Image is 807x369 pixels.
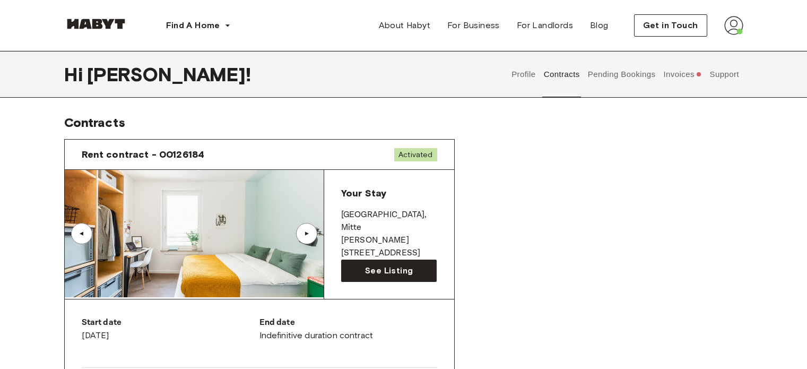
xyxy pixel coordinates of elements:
p: End date [259,316,437,329]
button: Pending Bookings [586,51,657,98]
span: For Business [447,19,500,32]
span: Contracts [64,115,125,130]
a: For Business [439,15,508,36]
span: Rent contract - 00126184 [82,148,205,161]
span: See Listing [365,264,413,277]
a: Blog [582,15,617,36]
a: See Listing [341,260,437,282]
span: [PERSON_NAME] ! [87,63,251,85]
a: For Landlords [508,15,582,36]
p: Start date [82,316,259,329]
button: Contracts [542,51,581,98]
button: Find A Home [158,15,239,36]
div: ▲ [301,230,312,237]
button: Profile [510,51,537,98]
p: [PERSON_NAME][STREET_ADDRESS] [341,234,437,260]
span: Your Stay [341,187,386,199]
a: About Habyt [370,15,439,36]
span: Find A Home [166,19,220,32]
img: avatar [724,16,743,35]
div: ▲ [76,230,87,237]
img: Image of the room [65,170,324,297]
button: Get in Touch [634,14,707,37]
span: Blog [590,19,609,32]
span: About Habyt [379,19,430,32]
span: For Landlords [517,19,573,32]
button: Invoices [662,51,703,98]
img: Habyt [64,19,128,29]
p: [GEOGRAPHIC_DATA] , Mitte [341,209,437,234]
div: user profile tabs [508,51,743,98]
span: Get in Touch [643,19,698,32]
div: [DATE] [82,316,259,342]
span: Activated [394,148,437,161]
div: Indefinitive duration contract [259,316,437,342]
span: Hi [64,63,87,85]
button: Support [708,51,741,98]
